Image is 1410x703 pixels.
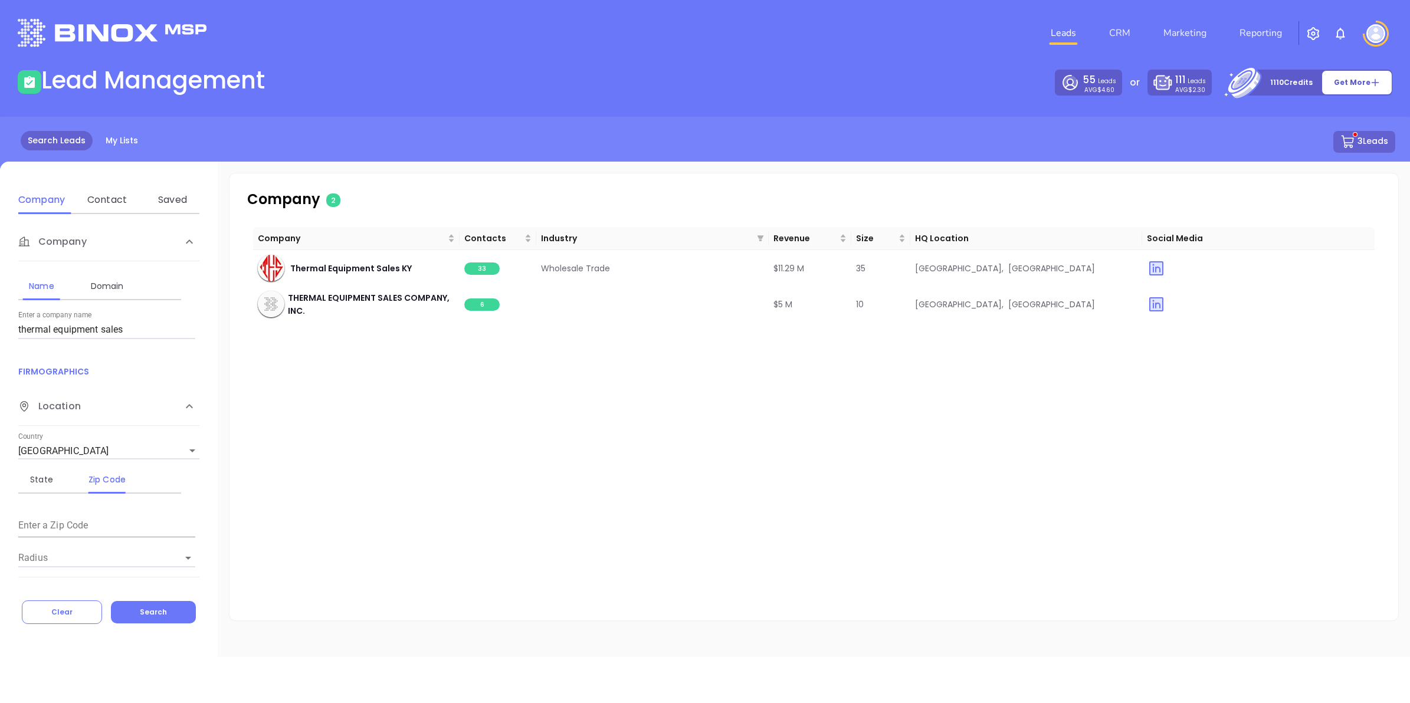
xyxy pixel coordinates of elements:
button: Open [180,550,196,566]
img: user [1366,24,1385,43]
div: State [18,472,65,487]
span: $11.29 M [773,262,804,274]
p: 1110 Credits [1270,77,1313,88]
span: 6 [464,298,500,311]
span: Thermal Equipment Sales KY [290,262,412,275]
span: Size [856,232,896,245]
a: CRM [1104,21,1135,45]
span: THERMAL EQUIPMENT SALES COMPANY, INC. [288,291,455,317]
p: AVG [1084,87,1114,93]
p: AVG [1175,87,1205,93]
div: Contact [84,193,130,207]
span: Clear [51,607,73,617]
th: Revenue [769,227,851,250]
span: 33 [464,262,500,275]
span: Contacts [464,232,522,245]
span: 111 [1175,73,1186,87]
span: Location [18,399,81,413]
img: linkedin yes [1147,259,1166,278]
div: Saved [149,193,196,207]
img: logo [18,19,206,47]
div: Company [18,223,199,261]
span: [GEOGRAPHIC_DATA], [GEOGRAPHIC_DATA] [915,262,1095,274]
p: Leads [1083,73,1116,87]
p: or [1130,75,1140,90]
span: 10 [856,298,864,310]
h1: Lead Management [41,66,265,94]
span: Company [258,232,445,245]
div: Name [18,279,65,293]
a: Reporting [1235,21,1287,45]
img: company-icon [258,247,284,288]
img: linkedin yes [1147,295,1166,314]
label: Enter a company name [18,312,92,319]
button: Clear [22,600,102,624]
span: Company [18,235,87,249]
p: Leads [1175,73,1206,87]
button: 3Leads [1333,131,1395,153]
p: Company [247,189,565,210]
th: Social Media [1142,227,1375,250]
div: Company [18,193,65,207]
span: Wholesale Trade [541,262,610,274]
span: Industry [541,232,752,245]
span: 55 [1083,73,1096,87]
div: Zip Code [84,472,130,487]
th: Contacts [460,227,536,250]
button: Get More [1322,70,1392,95]
a: My Lists [99,131,145,150]
span: Search [140,607,167,617]
div: [GEOGRAPHIC_DATA] [18,442,199,461]
th: HQ Location [910,227,1143,250]
span: Revenue [773,232,837,245]
span: $4.60 [1097,86,1114,94]
span: filter [755,229,766,247]
span: 35 [856,262,865,274]
span: 2 [326,193,340,207]
p: FIRMOGRAPHICS [18,365,199,378]
a: Search Leads [21,131,93,150]
a: Leads [1046,21,1081,45]
div: Location [18,387,199,426]
span: filter [757,235,764,242]
img: iconSetting [1306,27,1320,41]
div: Domain [84,279,130,293]
label: Country [18,433,43,441]
button: Search [111,601,196,623]
img: iconNotification [1333,27,1347,41]
span: $5 M [773,298,792,310]
a: Marketing [1159,21,1211,45]
img: company-icon [258,291,284,317]
th: Size [851,227,910,250]
span: $2.30 [1188,86,1205,94]
span: [GEOGRAPHIC_DATA], [GEOGRAPHIC_DATA] [915,298,1095,310]
th: Company [253,227,460,250]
